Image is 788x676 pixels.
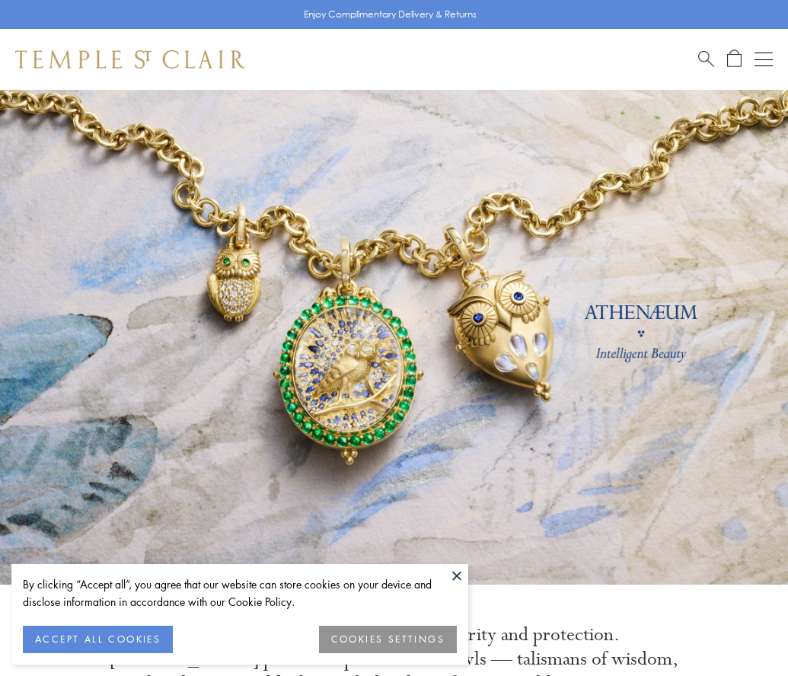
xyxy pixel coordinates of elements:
[15,50,245,69] img: Temple St. Clair
[319,626,457,653] button: COOKIES SETTINGS
[698,49,714,69] a: Search
[304,7,477,22] p: Enjoy Complimentary Delivery & Returns
[23,626,173,653] button: ACCEPT ALL COOKIES
[727,49,742,69] a: Open Shopping Bag
[755,50,773,69] button: Open navigation
[23,576,457,611] div: By clicking “Accept all”, you agree that our website can store cookies on your device and disclos...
